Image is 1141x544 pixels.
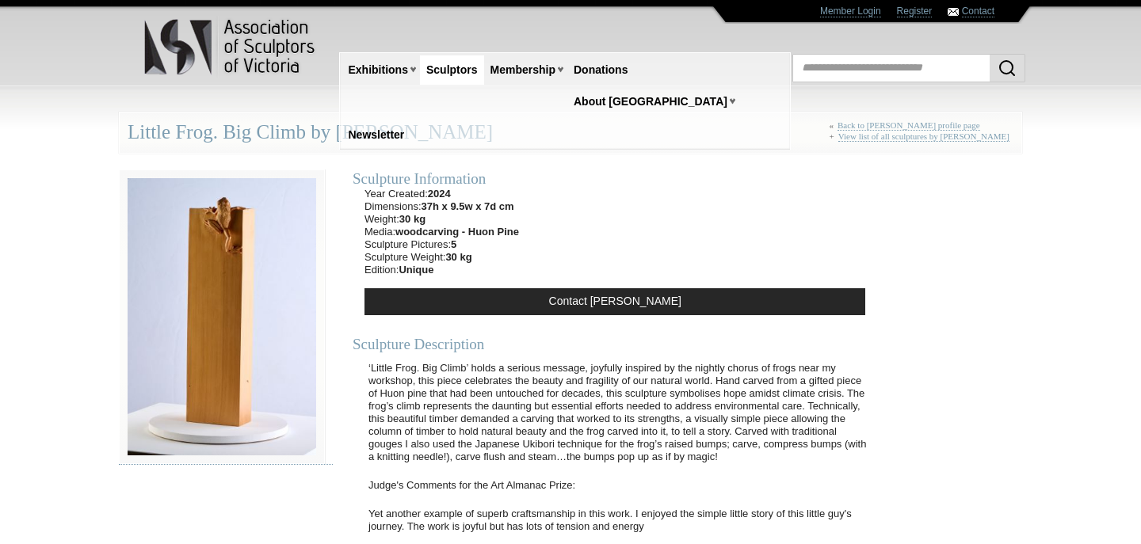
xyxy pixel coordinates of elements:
li: Media: [364,226,519,238]
li: Dimensions: [364,200,519,213]
a: Register [897,6,933,17]
img: Search [998,59,1017,78]
li: Edition: [364,264,519,276]
strong: Unique [399,264,433,276]
img: Contact ASV [948,8,959,16]
strong: 2024 [428,188,451,200]
a: Newsletter [342,120,411,150]
strong: woodcarving - Huon Pine [395,226,519,238]
a: View list of all sculptures by [PERSON_NAME] [838,131,1009,142]
a: Sculptors [420,55,484,85]
a: Back to [PERSON_NAME] profile page [838,120,980,131]
img: logo.png [143,16,318,78]
p: Judge's Comments for the Art Almanac Prize: [361,471,877,500]
div: Sculpture Information [353,169,877,188]
strong: 30 kg [445,251,471,263]
strong: 30 kg [399,213,425,225]
div: « + [830,120,1014,148]
img: 078-2__medium.jpg [119,169,325,464]
a: About [GEOGRAPHIC_DATA] [567,87,734,116]
li: Weight: [364,213,519,226]
a: Member Login [820,6,881,17]
p: Yet another example of superb craftsmanship in this work. I enjoyed the simple little story of th... [361,500,877,541]
strong: 5 [451,238,456,250]
a: Contact [962,6,994,17]
a: Contact [PERSON_NAME] [364,288,865,315]
p: ‘Little Frog. Big Climb’ holds a serious message, joyfully inspired by the nightly chorus of frog... [361,354,877,471]
a: Donations [567,55,634,85]
div: Sculpture Description [353,335,877,353]
a: Exhibitions [342,55,414,85]
li: Sculpture Pictures: [364,238,519,251]
li: Year Created: [364,188,519,200]
strong: 37h x 9.5w x 7d cm [422,200,514,212]
div: Little Frog. Big Climb by [PERSON_NAME] [119,112,1022,154]
a: Membership [484,55,562,85]
li: Sculpture Weight: [364,251,519,264]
